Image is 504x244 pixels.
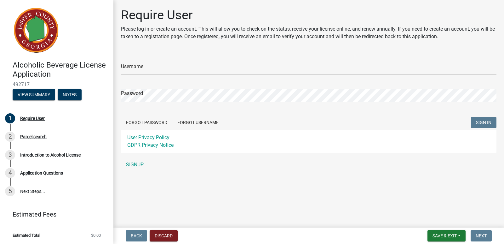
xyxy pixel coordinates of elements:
[13,7,60,54] img: Jasper County, Georgia
[121,117,172,128] button: Forgot Password
[58,89,82,100] button: Notes
[13,89,55,100] button: View Summary
[13,81,101,87] span: 492717
[58,92,82,98] wm-modal-confirm: Notes
[150,230,178,241] button: Discard
[13,61,108,79] h4: Alcoholic Beverage License Application
[5,150,15,160] div: 3
[91,233,101,237] span: $0.00
[121,8,496,23] h1: Require User
[20,171,63,175] div: Application Questions
[126,230,147,241] button: Back
[13,92,55,98] wm-modal-confirm: Summary
[13,233,40,237] span: Estimated Total
[427,230,466,241] button: Save & Exit
[127,142,174,148] a: GDPR Privacy Notice
[5,208,103,221] a: Estimated Fees
[5,132,15,142] div: 2
[476,233,487,238] span: Next
[471,117,496,128] button: SIGN IN
[131,233,142,238] span: Back
[20,134,47,139] div: Parcel search
[476,120,491,125] span: SIGN IN
[5,113,15,123] div: 1
[121,25,496,40] p: Please log-in or create an account. This will allow you to check on the status, receive your lice...
[5,186,15,196] div: 5
[20,153,81,157] div: Introduction to Alcohol License
[127,134,169,140] a: User Privacy Policy
[20,116,45,121] div: Require User
[471,230,492,241] button: Next
[172,117,224,128] button: Forgot Username
[432,233,457,238] span: Save & Exit
[5,168,15,178] div: 4
[121,158,496,171] a: SIGNUP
